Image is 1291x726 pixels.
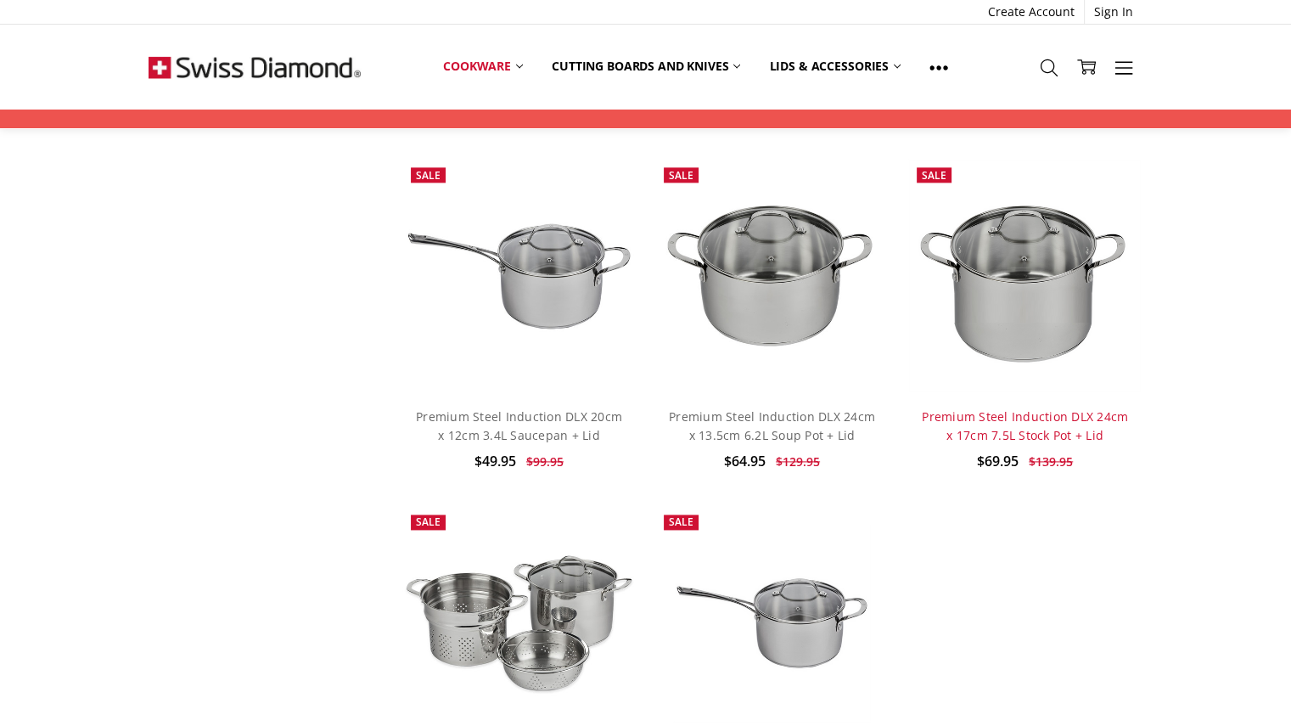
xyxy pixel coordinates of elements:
[416,408,622,443] a: Premium Steel Induction DLX 20cm x 12cm 3.4L Saucepan + Lid
[724,452,766,470] span: $64.95
[655,159,890,393] img: Copy of Premium Steel DLX - 6.2 Litre (9.5") Stainless Steel Soup Pot | Swiss Diamond
[474,452,516,470] span: $49.95
[922,168,946,183] span: Sale
[526,453,564,470] span: $99.95
[669,408,875,443] a: Premium Steel Induction DLX 24cm x 13.5cm 6.2L Soup Pot + Lid
[416,515,441,529] span: Sale
[776,453,820,470] span: $129.95
[402,159,637,393] img: Premium Steel DLX - 3.4 Litre (8") Stainless Steel Saucepan + Lid | Swiss Diamond
[669,168,693,183] span: Sale
[915,48,963,86] a: Show All
[537,48,755,85] a: Cutting boards and knives
[755,48,914,85] a: Lids & Accessories
[908,159,1142,393] img: Premium Steel DLX - 7.5 Litre (9.5") Stainless Steel Stock Pot + Lid | Swiss Diamond
[922,408,1128,443] a: Premium Steel Induction DLX 24cm x 17cm 7.5L Stock Pot + Lid
[1029,453,1073,470] span: $139.95
[977,452,1019,470] span: $69.95
[149,25,361,110] img: Free Shipping On Every Order
[429,48,537,85] a: Cookware
[416,168,441,183] span: Sale
[669,515,693,529] span: Sale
